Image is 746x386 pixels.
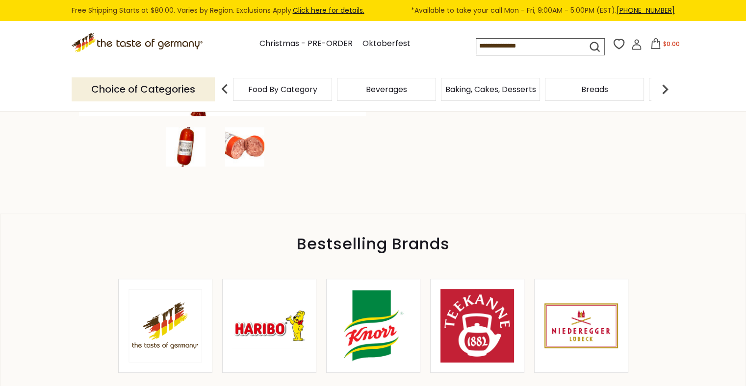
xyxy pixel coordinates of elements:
img: Niederegger [544,289,618,362]
img: Haribo [232,289,306,362]
a: Christmas - PRE-ORDER [259,37,353,50]
a: Breads [581,86,608,93]
img: The Taste of Germany [129,289,202,362]
img: previous arrow [215,79,234,99]
a: Oktoberfest [362,37,411,50]
img: Stiglmeier "Bierwurst" German Ham Bologna, 1 lbs. [225,127,264,167]
a: [PHONE_NUMBER] [617,5,675,15]
span: *Available to take your call Mon - Fri, 9:00AM - 5:00PM (EST). [411,5,675,16]
a: Click here for details. [293,5,364,15]
span: $0.00 [663,40,680,48]
div: Free Shipping Starts at $80.00. Varies by Region. Exclusions Apply. [72,5,675,16]
p: Choice of Categories [72,77,215,101]
div: Bestselling Brands [0,239,746,249]
button: $0.00 [644,38,686,53]
img: Knorr [336,289,410,362]
a: Beverages [366,86,407,93]
img: Teekanne [440,289,514,362]
img: next arrow [655,79,675,99]
a: Baking, Cakes, Desserts [445,86,536,93]
img: Stiglmeier "Bierwurst" German Ham Bologna, 1 lbs. [166,127,206,167]
a: Food By Category [248,86,317,93]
